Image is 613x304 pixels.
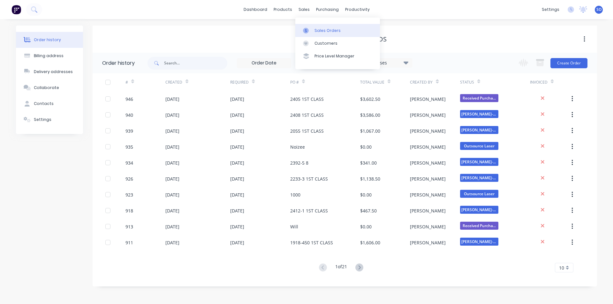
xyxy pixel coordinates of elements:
[16,32,83,48] button: Order history
[125,128,133,134] div: 939
[16,48,83,64] button: Billing address
[230,159,244,166] div: [DATE]
[290,112,324,118] div: 2408 1ST CLASS
[16,112,83,128] button: Settings
[410,159,446,166] div: [PERSON_NAME]
[230,144,244,150] div: [DATE]
[165,223,179,230] div: [DATE]
[460,158,498,166] span: [PERSON_NAME]-Power C5
[16,96,83,112] button: Contacts
[360,73,410,91] div: Total Value
[230,175,244,182] div: [DATE]
[314,53,354,59] div: Price Level Manager
[530,73,570,91] div: Invoiced
[290,79,299,85] div: PO #
[460,126,498,134] span: [PERSON_NAME]-Power C5
[290,144,305,150] div: Noizee
[230,128,244,134] div: [DATE]
[125,79,128,85] div: #
[460,94,498,102] span: Received Purcha...
[164,57,227,70] input: Search...
[359,59,412,66] div: 36 Statuses
[290,159,308,166] div: 2392-5 8
[460,222,498,230] span: Received Purcha...
[559,264,564,271] span: 10
[290,96,324,102] div: 2405 1ST CLASS
[230,191,244,198] div: [DATE]
[313,5,342,14] div: purchasing
[410,112,446,118] div: [PERSON_NAME]
[165,191,179,198] div: [DATE]
[295,24,380,37] a: Sales Orders
[360,79,384,85] div: Total Value
[125,191,133,198] div: 923
[290,73,360,91] div: PO #
[290,128,324,134] div: 2055 1ST CLASS
[290,239,333,246] div: 1918-450 1ST CLASS
[295,5,313,14] div: sales
[102,59,135,67] div: Order history
[165,175,179,182] div: [DATE]
[410,175,446,182] div: [PERSON_NAME]
[165,128,179,134] div: [DATE]
[360,112,380,118] div: $3,586.00
[125,144,133,150] div: 935
[290,223,298,230] div: Will
[237,58,291,68] input: Order Date
[360,144,372,150] div: $0.00
[125,159,133,166] div: 934
[125,96,133,102] div: 946
[460,190,498,198] span: Outsource Laser
[530,79,548,85] div: Invoiced
[16,80,83,96] button: Collaborate
[460,142,498,150] span: Outsource Laser
[290,207,328,214] div: 2412-1 1ST CLASS
[34,69,73,75] div: Delivery addresses
[165,159,179,166] div: [DATE]
[360,159,377,166] div: $341.00
[125,112,133,118] div: 940
[165,79,182,85] div: Created
[410,96,446,102] div: [PERSON_NAME]
[34,101,54,107] div: Contacts
[410,191,446,198] div: [PERSON_NAME]
[460,73,530,91] div: Status
[165,239,179,246] div: [DATE]
[360,175,380,182] div: $1,138.50
[460,206,498,214] span: [PERSON_NAME]-Power C5
[125,239,133,246] div: 911
[34,85,59,91] div: Collaborate
[314,41,337,46] div: Customers
[165,73,230,91] div: Created
[360,223,372,230] div: $0.00
[230,223,244,230] div: [DATE]
[34,37,61,43] div: Order history
[165,144,179,150] div: [DATE]
[410,128,446,134] div: [PERSON_NAME]
[165,96,179,102] div: [DATE]
[290,175,328,182] div: 2233-3 1ST CLASS
[342,5,373,14] div: productivity
[410,207,446,214] div: [PERSON_NAME]
[410,239,446,246] div: [PERSON_NAME]
[230,73,290,91] div: Required
[460,110,498,118] span: [PERSON_NAME]-Power C5
[125,207,133,214] div: 918
[295,50,380,63] a: Price Level Manager
[360,239,380,246] div: $1,606.00
[165,207,179,214] div: [DATE]
[16,64,83,80] button: Delivery addresses
[125,175,133,182] div: 926
[125,73,165,91] div: #
[410,144,446,150] div: [PERSON_NAME]
[360,128,380,134] div: $1,067.00
[335,263,347,272] div: 1 of 21
[410,223,446,230] div: [PERSON_NAME]
[360,96,380,102] div: $3,602.50
[460,79,474,85] div: Status
[460,238,498,246] span: [PERSON_NAME]-Power C5
[550,58,587,68] button: Create Order
[230,207,244,214] div: [DATE]
[34,117,51,122] div: Settings
[460,174,498,182] span: [PERSON_NAME]-Power C5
